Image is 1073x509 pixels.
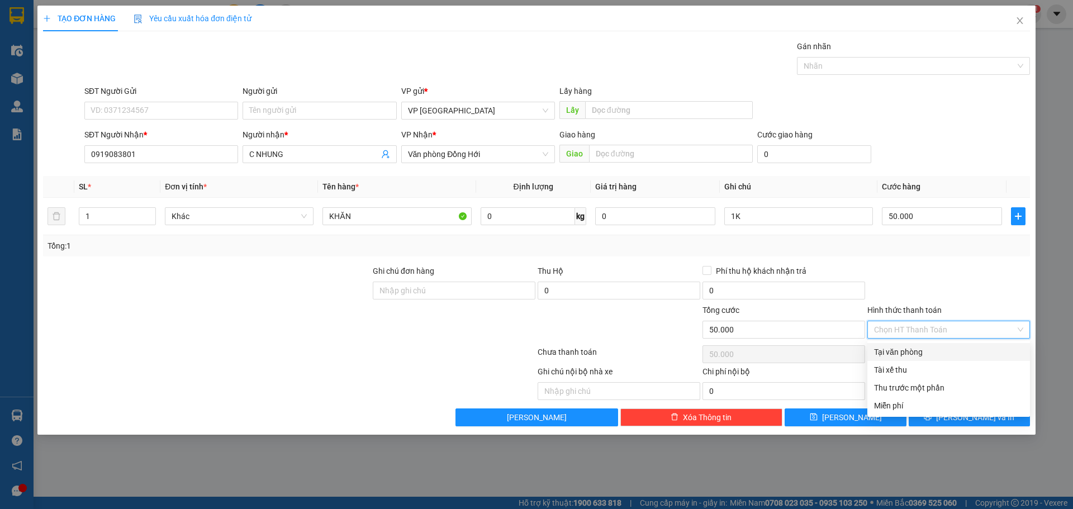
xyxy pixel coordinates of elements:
[585,101,753,119] input: Dọc đường
[867,306,942,315] label: Hình thức thanh toán
[536,346,701,365] div: Chưa thanh toán
[243,85,396,97] div: Người gửi
[172,208,307,225] span: Khác
[757,130,813,139] label: Cước giao hàng
[134,14,251,23] span: Yêu cầu xuất hóa đơn điện tử
[322,182,359,191] span: Tên hàng
[683,411,732,424] span: Xóa Thông tin
[909,408,1030,426] button: printer[PERSON_NAME] và In
[1015,16,1024,25] span: close
[671,413,678,422] span: delete
[84,85,238,97] div: SĐT Người Gửi
[797,42,831,51] label: Gán nhãn
[924,413,932,422] span: printer
[559,87,592,96] span: Lấy hàng
[822,411,882,424] span: [PERSON_NAME]
[1011,207,1025,225] button: plus
[620,408,783,426] button: deleteXóa Thông tin
[514,182,553,191] span: Định lượng
[84,129,238,141] div: SĐT Người Nhận
[401,130,433,139] span: VP Nhận
[874,399,1023,412] div: Miễn phí
[322,207,471,225] input: VD: Bàn, Ghế
[589,145,753,163] input: Dọc đường
[595,182,637,191] span: Giá trị hàng
[1004,6,1036,37] button: Close
[1012,212,1025,221] span: plus
[43,15,51,22] span: plus
[48,240,414,252] div: Tổng: 1
[559,145,589,163] span: Giao
[874,382,1023,394] div: Thu trước một phần
[373,282,535,299] input: Ghi chú đơn hàng
[882,182,920,191] span: Cước hàng
[408,102,548,119] span: VP Mỹ Đình
[702,306,739,315] span: Tổng cước
[165,182,207,191] span: Đơn vị tính
[711,265,811,277] span: Phí thu hộ khách nhận trả
[720,176,877,198] th: Ghi chú
[401,85,555,97] div: VP gửi
[381,150,390,159] span: user-add
[134,15,143,23] img: icon
[538,267,563,275] span: Thu Hộ
[79,182,88,191] span: SL
[810,413,818,422] span: save
[936,411,1014,424] span: [PERSON_NAME] và In
[757,145,871,163] input: Cước giao hàng
[48,207,65,225] button: delete
[575,207,586,225] span: kg
[373,267,434,275] label: Ghi chú đơn hàng
[595,207,715,225] input: 0
[785,408,906,426] button: save[PERSON_NAME]
[724,207,873,225] input: Ghi Chú
[559,101,585,119] span: Lấy
[702,365,865,382] div: Chi phí nội bộ
[874,346,1023,358] div: Tại văn phòng
[559,130,595,139] span: Giao hàng
[507,411,567,424] span: [PERSON_NAME]
[43,14,116,23] span: TẠO ĐƠN HÀNG
[455,408,618,426] button: [PERSON_NAME]
[408,146,548,163] span: Văn phòng Đồng Hới
[538,365,700,382] div: Ghi chú nội bộ nhà xe
[874,364,1023,376] div: Tài xế thu
[243,129,396,141] div: Người nhận
[538,382,700,400] input: Nhập ghi chú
